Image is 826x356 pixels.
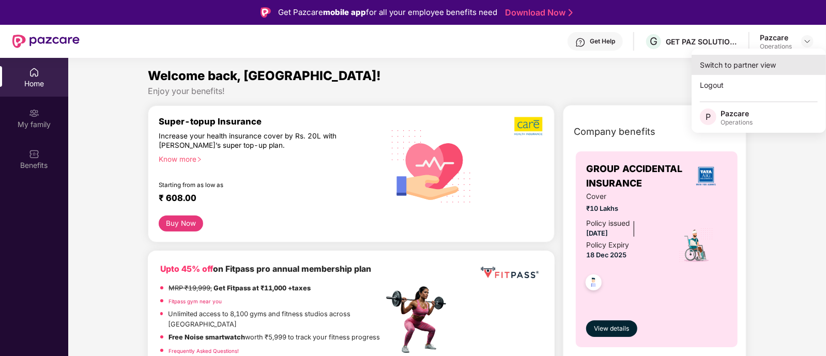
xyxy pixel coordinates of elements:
div: Get Pazcare for all your employee benefits need [278,6,497,19]
del: MRP ₹19,999, [169,284,212,292]
img: svg+xml;base64,PHN2ZyBpZD0iSG9tZSIgeG1sbnM9Imh0dHA6Ly93d3cudzMub3JnLzIwMDAvc3ZnIiB3aWR0aD0iMjAiIG... [29,67,39,78]
div: Operations [760,42,792,51]
div: Super-topup Insurance [159,116,383,127]
div: Operations [721,118,753,127]
span: View details [594,324,630,334]
span: Cover [586,191,665,203]
img: b5dec4f62d2307b9de63beb79f102df3.png [514,116,544,136]
span: G [650,35,657,48]
div: ₹ 608.00 [159,193,373,205]
p: worth ₹5,999 to track your fitness progress [169,332,380,343]
a: Download Now [505,7,570,18]
img: svg+xml;base64,PHN2ZyBpZD0iSGVscC0zMngzMiIgeG1sbnM9Imh0dHA6Ly93d3cudzMub3JnLzIwMDAvc3ZnIiB3aWR0aD... [575,37,586,48]
img: insurerLogo [692,162,720,190]
span: [DATE] [586,229,608,237]
strong: Free Noise smartwatch [169,333,245,341]
strong: Get Fitpass at ₹11,000 +taxes [213,284,311,292]
div: Pazcare [721,109,753,118]
div: Increase your health insurance cover by Rs. 20L with [PERSON_NAME]’s super top-up plan. [159,131,339,150]
p: Unlimited access to 8,100 gyms and fitness studios across [GEOGRAPHIC_DATA] [168,309,383,330]
div: Know more [159,154,377,162]
span: ₹10 Lakhs [586,204,665,214]
span: Welcome back, [GEOGRAPHIC_DATA]! [148,68,381,83]
b: on Fitpass pro annual membership plan [160,264,371,274]
a: Fitpass gym near you [169,298,222,304]
img: New Pazcare Logo [12,35,80,48]
img: svg+xml;base64,PHN2ZyB4bWxucz0iaHR0cDovL3d3dy53My5vcmcvMjAwMC9zdmciIHdpZHRoPSI0OC45NDMiIGhlaWdodD... [581,271,606,297]
div: Pazcare [760,33,792,42]
div: Policy issued [586,218,630,229]
a: Frequently Asked Questions! [169,348,239,354]
div: Logout [692,75,826,95]
span: Company benefits [574,125,655,139]
img: svg+xml;base64,PHN2ZyBpZD0iQmVuZWZpdHMiIHhtbG5zPSJodHRwOi8vd3d3LnczLm9yZy8yMDAwL3N2ZyIgd2lkdGg9Ij... [29,149,39,159]
span: GROUP ACCIDENTAL INSURANCE [586,162,685,191]
div: Starting from as low as [159,181,339,189]
img: fpp.png [383,284,455,356]
button: Buy Now [159,215,203,231]
span: right [196,157,202,162]
img: fppp.png [479,263,541,282]
img: Stroke [569,7,573,18]
img: svg+xml;base64,PHN2ZyB3aWR0aD0iMjAiIGhlaWdodD0iMjAiIHZpZXdCb3g9IjAgMCAyMCAyMCIgZmlsbD0ibm9uZSIgeG... [29,108,39,118]
div: GET PAZ SOLUTIONS PRIVATE LIMTED [666,37,738,47]
div: Enjoy your benefits! [148,86,746,97]
span: 18 Dec 2025 [586,251,626,259]
span: P [706,111,711,123]
img: icon [678,227,714,264]
img: svg+xml;base64,PHN2ZyBpZD0iRHJvcGRvd24tMzJ4MzIiIHhtbG5zPSJodHRwOi8vd3d3LnczLm9yZy8yMDAwL3N2ZyIgd2... [803,37,812,45]
button: View details [586,320,637,337]
strong: mobile app [323,7,366,17]
img: Logo [261,7,271,18]
div: Get Help [590,37,615,45]
img: svg+xml;base64,PHN2ZyB4bWxucz0iaHR0cDovL3d3dy53My5vcmcvMjAwMC9zdmciIHhtbG5zOnhsaW5rPSJodHRwOi8vd3... [384,117,480,214]
div: Switch to partner view [692,55,826,75]
div: Policy Expiry [586,240,629,251]
b: Upto 45% off [160,264,213,274]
